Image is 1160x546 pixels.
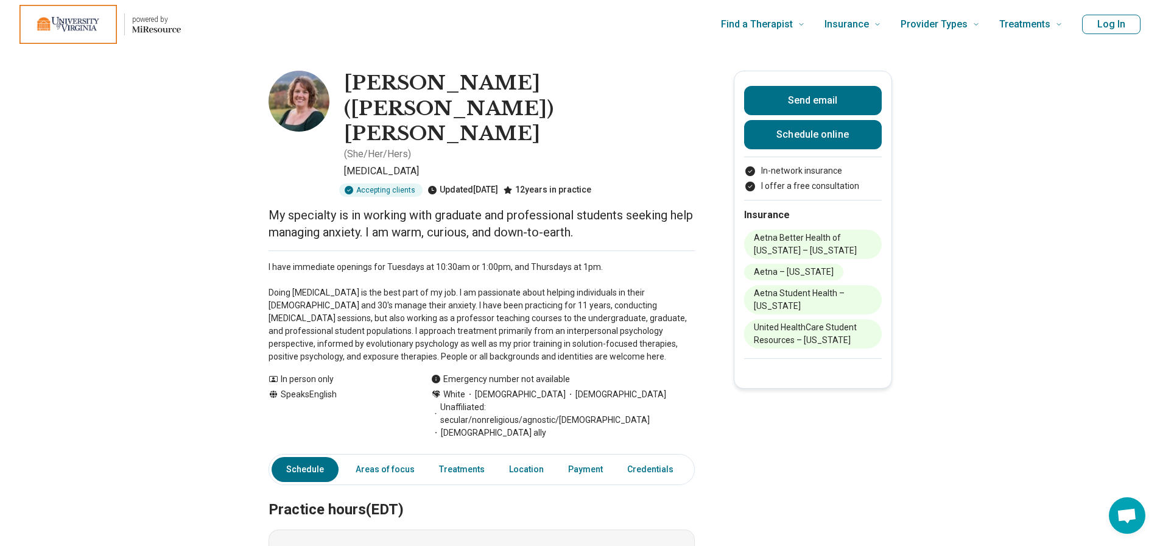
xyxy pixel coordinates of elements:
[1082,15,1141,34] button: Log In
[744,165,882,193] ul: Payment options
[566,388,666,401] span: [DEMOGRAPHIC_DATA]
[999,16,1050,33] span: Treatments
[721,16,793,33] span: Find a Therapist
[744,230,882,259] li: Aetna Better Health of [US_STATE] – [US_STATE]
[620,457,681,482] a: Credentials
[502,457,551,482] a: Location
[1109,497,1145,534] div: Open chat
[269,470,695,520] h2: Practice hours (EDT)
[561,457,610,482] a: Payment
[744,208,882,222] h2: Insurance
[744,120,882,149] a: Schedule online
[269,261,695,363] p: I have immediate openings for Tuesdays at 10:30am or 1:00pm, and Thursdays at 1pm. Doing [MEDICAL...
[443,388,465,401] span: White
[431,373,570,386] div: Emergency number not available
[269,388,407,439] div: Speaks English
[344,147,411,161] p: ( She/Her/Hers )
[432,457,492,482] a: Treatments
[19,5,181,44] a: Home page
[901,16,968,33] span: Provider Types
[269,71,329,132] img: Jennifer Beard, Psychologist
[272,457,339,482] a: Schedule
[132,15,181,24] p: powered by
[465,388,566,401] span: [DEMOGRAPHIC_DATA]
[431,401,695,427] span: Unaffiliated: secular/nonreligious/agnostic/[DEMOGRAPHIC_DATA]
[503,183,591,197] div: 12 years in practice
[427,183,498,197] div: Updated [DATE]
[744,285,882,314] li: Aetna Student Health – [US_STATE]
[744,165,882,177] li: In-network insurance
[339,183,423,197] div: Accepting clients
[269,207,695,241] p: My specialty is in working with graduate and professional students seeking help managing anxiety....
[348,457,422,482] a: Areas of focus
[691,457,734,482] a: Other
[824,16,869,33] span: Insurance
[344,71,695,147] h1: [PERSON_NAME] ([PERSON_NAME]) [PERSON_NAME]
[344,164,695,179] p: [MEDICAL_DATA]
[744,319,882,349] li: United HealthCare Student Resources – [US_STATE]
[431,427,546,439] span: [DEMOGRAPHIC_DATA] ally
[744,180,882,193] li: I offer a free consultation
[744,264,843,280] li: Aetna – [US_STATE]
[269,373,407,386] div: In person only
[744,86,882,115] button: Send email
